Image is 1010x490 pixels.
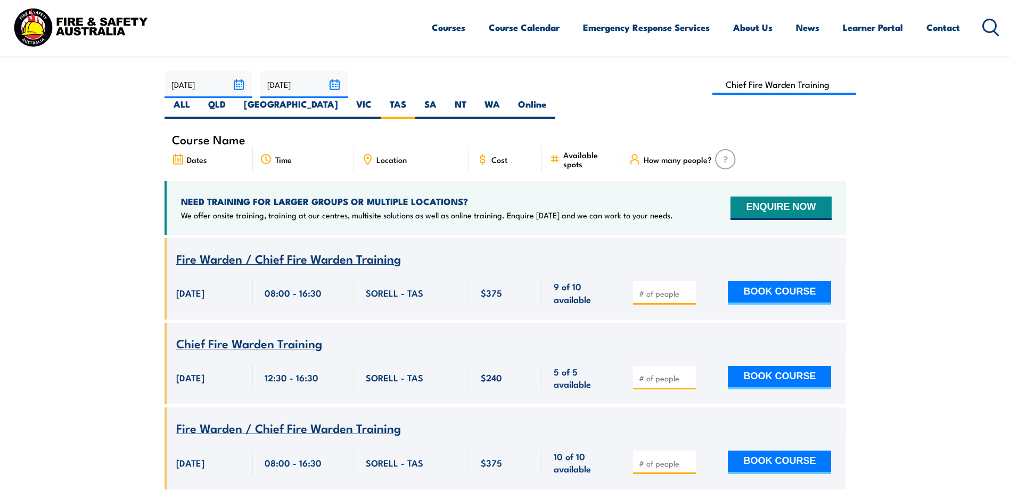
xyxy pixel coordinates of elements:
[176,249,401,267] span: Fire Warden / Chief Fire Warden Training
[554,280,610,305] span: 9 of 10 available
[926,13,960,42] a: Contact
[475,98,509,119] label: WA
[491,155,507,164] span: Cost
[187,155,207,164] span: Dates
[554,365,610,390] span: 5 of 5 available
[728,366,831,389] button: BOOK COURSE
[176,422,401,435] a: Fire Warden / Chief Fire Warden Training
[415,98,446,119] label: SA
[376,155,407,164] span: Location
[176,287,204,299] span: [DATE]
[796,13,819,42] a: News
[481,456,502,469] span: $375
[181,210,673,220] p: We offer onsite training, training at our centres, multisite solutions as well as online training...
[366,371,423,383] span: SORELL - TAS
[176,419,401,437] span: Fire Warden / Chief Fire Warden Training
[199,98,235,119] label: QLD
[235,98,347,119] label: [GEOGRAPHIC_DATA]
[583,13,710,42] a: Emergency Response Services
[165,71,252,98] input: From date
[165,98,199,119] label: ALL
[265,371,318,383] span: 12:30 - 16:30
[381,98,415,119] label: TAS
[176,337,322,350] a: Chief Fire Warden Training
[639,458,692,469] input: # of people
[260,71,348,98] input: To date
[366,456,423,469] span: SORELL - TAS
[265,456,322,469] span: 08:00 - 16:30
[509,98,555,119] label: Online
[730,197,831,220] button: ENQUIRE NOW
[176,252,401,266] a: Fire Warden / Chief Fire Warden Training
[728,281,831,305] button: BOOK COURSE
[176,334,322,352] span: Chief Fire Warden Training
[712,74,857,95] input: Search Course
[446,98,475,119] label: NT
[644,155,712,164] span: How many people?
[489,13,560,42] a: Course Calendar
[639,288,692,299] input: # of people
[181,195,673,207] h4: NEED TRAINING FOR LARGER GROUPS OR MULTIPLE LOCATIONS?
[554,450,610,475] span: 10 of 10 available
[176,371,204,383] span: [DATE]
[563,150,614,168] span: Available spots
[366,287,423,299] span: SORELL - TAS
[481,371,502,383] span: $240
[172,135,245,144] span: Course Name
[843,13,903,42] a: Learner Portal
[481,287,502,299] span: $375
[728,451,831,474] button: BOOK COURSE
[347,98,381,119] label: VIC
[265,287,322,299] span: 08:00 - 16:30
[176,456,204,469] span: [DATE]
[432,13,465,42] a: Courses
[275,155,292,164] span: Time
[639,373,692,383] input: # of people
[733,13,773,42] a: About Us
